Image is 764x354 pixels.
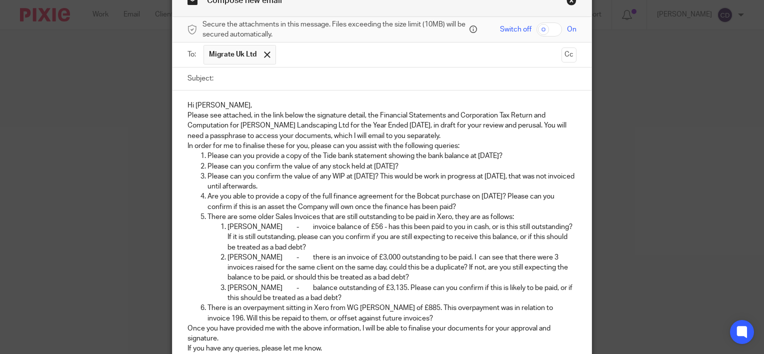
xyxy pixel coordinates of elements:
span: On [567,24,576,34]
p: [PERSON_NAME] - there is an invoice of £3,000 outstanding to be paid. I can see that there were 3... [227,252,576,283]
span: Secure the attachments in this message. Files exceeding the size limit (10MB) will be secured aut... [202,19,467,40]
span: Switch off [500,24,531,34]
p: [PERSON_NAME] - balance outstanding of £3,135. Please can you confirm if this is likely to be pai... [227,283,576,303]
p: Are you able to provide a copy of the full finance agreement for the Bobcat purchase on [DATE]? P... [207,191,576,212]
span: Migrate Uk Ltd [209,49,256,59]
p: If you have any queries, please let me know. [187,343,576,353]
p: There is an overpayment sitting in Xero from WG [PERSON_NAME] of £885. This overpayment was in re... [207,303,576,323]
p: Please see attached, in the link below the signature detail, the Financial Statements and Corpora... [187,110,576,141]
p: Hi [PERSON_NAME], [187,100,576,110]
p: [PERSON_NAME] - invoice balance of £56 - has this been paid to you in cash, or is this still outs... [227,222,576,252]
p: Once you have provided me with the above information, I will be able to finalise your documents f... [187,323,576,344]
label: To: [187,49,198,59]
p: Please can you confirm the value of any WIP at [DATE]? This would be work in progress at [DATE], ... [207,171,576,192]
p: There are some older Sales Invoices that are still outstanding to be paid in Xero, they are as fo... [207,212,576,222]
p: Please can you provide a copy of the Tide bank statement showing the bank balance at [DATE]? [207,151,576,161]
p: Please can you confirm the value of any stock held at [DATE]? [207,161,576,171]
p: In order for me to finalise these for you, please can you assist with the following queries: [187,141,576,151]
label: Subject: [187,73,213,83]
button: Cc [561,47,576,62]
